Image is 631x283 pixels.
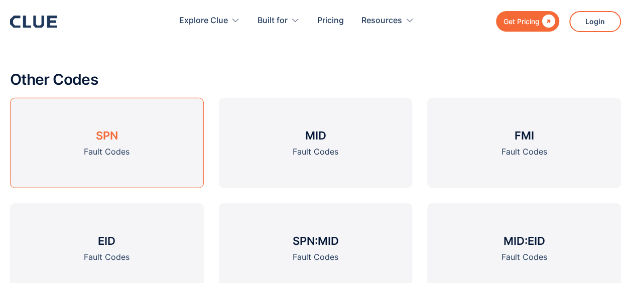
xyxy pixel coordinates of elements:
[10,98,204,188] a: SPNFault Codes
[501,146,547,158] div: Fault Codes
[84,146,130,158] div: Fault Codes
[503,233,545,248] h3: MID:EID
[258,5,300,37] div: Built for
[219,98,413,188] a: MIDFault Codes
[96,128,118,143] h3: SPN
[503,15,540,28] div: Get Pricing
[179,5,228,37] div: Explore Clue
[293,251,338,263] div: Fault Codes
[317,5,344,37] a: Pricing
[427,98,621,188] a: FMIFault Codes
[496,11,559,32] a: Get Pricing
[84,251,130,263] div: Fault Codes
[98,233,115,248] h3: EID
[569,11,621,32] a: Login
[361,5,402,37] div: Resources
[10,71,621,88] h2: Other Codes
[501,251,547,263] div: Fault Codes
[305,128,326,143] h3: MID
[540,15,555,28] div: 
[292,233,338,248] h3: SPN:MID
[515,128,534,143] h3: FMI
[258,5,288,37] div: Built for
[361,5,414,37] div: Resources
[179,5,240,37] div: Explore Clue
[293,146,338,158] div: Fault Codes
